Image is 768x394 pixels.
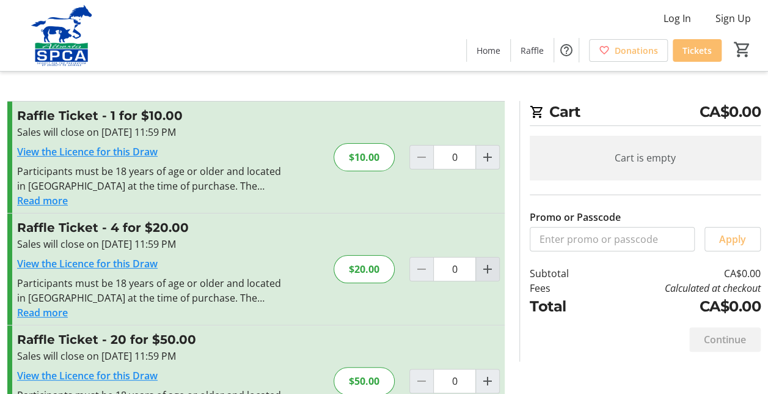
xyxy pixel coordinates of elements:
span: Log In [664,11,691,26]
input: Raffle Ticket Quantity [433,145,476,169]
h2: Cart [530,101,761,126]
td: Fees [530,281,596,295]
input: Raffle Ticket Quantity [433,369,476,393]
button: Log In [654,9,701,28]
a: Raffle [511,39,554,62]
td: Subtotal [530,266,596,281]
img: Alberta SPCA's Logo [7,5,116,66]
div: Sales will close on [DATE] 11:59 PM [17,237,284,251]
h3: Raffle Ticket - 20 for $50.00 [17,330,284,349]
div: Sales will close on [DATE] 11:59 PM [17,349,284,363]
h3: Raffle Ticket - 4 for $20.00 [17,218,284,237]
button: Apply [704,227,761,251]
button: Sign Up [706,9,761,28]
span: Tickets [682,44,712,57]
span: Raffle [521,44,544,57]
button: Cart [731,39,753,61]
button: Read more [17,193,68,208]
button: Increment by one [476,370,499,393]
span: Apply [719,232,746,247]
td: CA$0.00 [596,266,761,281]
button: Help [554,38,579,62]
input: Raffle Ticket Quantity [433,257,476,281]
div: Participants must be 18 years of age or older and located in [GEOGRAPHIC_DATA] at the time of pur... [17,276,284,305]
td: Total [530,295,596,318]
a: Donations [589,39,668,62]
div: Participants must be 18 years of age or older and located in [GEOGRAPHIC_DATA] at the time of pur... [17,164,284,193]
span: Home [477,44,500,57]
div: $20.00 [334,255,395,283]
label: Promo or Passcode [530,210,621,225]
td: CA$0.00 [596,295,761,318]
a: Home [467,39,510,62]
button: Increment by one [476,258,499,281]
div: $10.00 [334,143,395,171]
h3: Raffle Ticket - 1 for $10.00 [17,106,284,125]
span: Sign Up [715,11,751,26]
a: View the Licence for this Draw [17,145,158,158]
input: Enter promo or passcode [530,227,695,251]
div: Sales will close on [DATE] 11:59 PM [17,125,284,139]
div: Cart is empty [530,136,761,180]
a: View the Licence for this Draw [17,257,158,270]
a: Tickets [673,39,722,62]
button: Read more [17,305,68,320]
a: View the Licence for this Draw [17,369,158,382]
button: Increment by one [476,146,499,169]
span: CA$0.00 [700,101,761,123]
span: Donations [615,44,658,57]
td: Calculated at checkout [596,281,761,295]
